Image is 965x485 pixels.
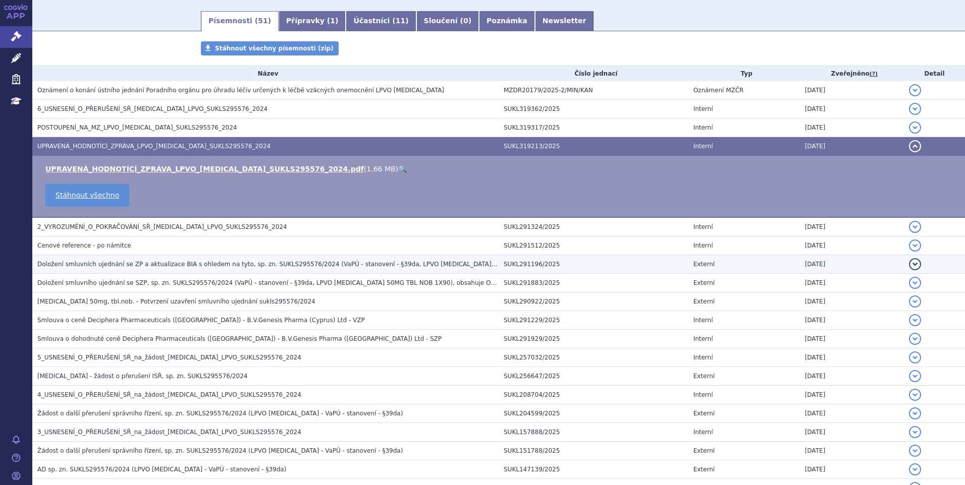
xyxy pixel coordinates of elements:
[800,100,904,118] td: [DATE]
[37,87,444,94] span: Oznámení o konání ústního jednání Poradního orgánu pro úhradu léčiv určených k léčbě vzácných one...
[499,348,688,367] td: SUKL257032/2025
[800,292,904,311] td: [DATE]
[37,391,301,398] span: 4_USNESENÍ_O_PŘERUŠENÍ_SŘ_na_žádost_QINLOCK_LPVO_SUKLS295576_2024
[499,118,688,137] td: SUKL319317/2025
[346,11,416,31] a: Účastníci (11)
[479,11,535,31] a: Poznámka
[800,217,904,236] td: [DATE]
[909,314,921,326] button: detail
[693,373,715,380] span: Externí
[37,317,365,324] span: Smlouva o ceně Deciphera Pharmaceuticals (Netherlands) - B.V.Genesis Pharma (Cyprus) Ltd - VZP
[800,348,904,367] td: [DATE]
[215,45,334,52] span: Stáhnout všechny písemnosti (zip)
[909,221,921,233] button: detail
[499,66,688,81] th: Číslo jednací
[693,124,713,131] span: Interní
[909,389,921,401] button: detail
[499,330,688,348] td: SUKL291929/2025
[800,81,904,100] td: [DATE]
[37,429,301,436] span: 3_USNESENÍ_O_PŘERUŠENÍ_SŘ_na_žádost_QINLOCK_LPVO_SUKLS295576_2024
[499,100,688,118] td: SUKL319362/2025
[37,466,286,473] span: AD sp. zn. SUKLS295576/2024 (LPVO Qinlock - VaPÚ - stanovení - §39da)
[909,84,921,96] button: detail
[45,184,129,207] a: Stáhnout všechno
[37,279,553,286] span: Doložení smluvního ujednání se SZP, sp. zn. SUKLS295576/2024 (VaPÚ - stanovení - §39da, LPVO QINL...
[499,81,688,100] td: MZDR20179/2025-2/MIN/KAN
[693,242,713,249] span: Interní
[800,118,904,137] td: [DATE]
[693,317,713,324] span: Interní
[909,351,921,363] button: detail
[693,466,715,473] span: Externí
[909,370,921,382] button: detail
[688,66,800,81] th: Typ
[279,11,346,31] a: Přípravky (1)
[693,261,715,268] span: Externí
[32,66,499,81] th: Název
[800,386,904,404] td: [DATE]
[909,103,921,115] button: detail
[37,410,403,417] span: Žádost o další přerušení správního řízení, sp. zn. SUKLS295576/2024 (LPVO Qinlock - VaPÚ - stanov...
[37,298,315,305] span: QINLOCK 50mg, tbl.nob. - Potvrzení uzavření smluvního ujednání sukls295576/2024
[909,277,921,289] button: detail
[499,137,688,156] td: SUKL319213/2025
[800,460,904,479] td: [DATE]
[909,426,921,438] button: detail
[800,274,904,292] td: [DATE]
[499,255,688,274] td: SUKL291196/2025
[330,17,335,25] span: 1
[909,333,921,345] button: detail
[800,367,904,386] td: [DATE]
[909,295,921,308] button: detail
[909,140,921,152] button: detail
[37,335,442,342] span: Smlouva o dohodnuté ceně Deciphera Pharmaceuticals (Netherlands) - B.V.Genesis Pharma (Cyprus) Lt...
[800,236,904,255] td: [DATE]
[201,11,279,31] a: Písemnosti (51)
[904,66,965,81] th: Detail
[800,66,904,81] th: Zveřejněno
[499,460,688,479] td: SUKL147139/2025
[499,423,688,442] td: SUKL157888/2025
[499,404,688,423] td: SUKL204599/2025
[37,447,403,454] span: Žádost o další přerušení správního řízení, sp. zn. SUKLS295576/2024 (LPVO Qinlock - VaPÚ - stanov...
[693,298,715,305] span: Externí
[693,279,715,286] span: Externí
[693,105,713,112] span: Interní
[37,223,287,230] span: 2_VYROZUMĚNÍ_O_POKRAČOVÁNÍ_SŘ_QINLOCK_LPVO_SUKLS295576_2024
[800,404,904,423] td: [DATE]
[693,429,713,436] span: Interní
[693,354,713,361] span: Interní
[37,143,271,150] span: UPRAVENÁ_HODNOTÍCÍ_ZPRÁVA_LPVO_QINLOCK_SUKLS295576_2024
[37,373,247,380] span: Qinlock - žádost o přerušení ISŘ, sp. zn. SUKLS295576/2024
[909,407,921,419] button: detail
[909,258,921,270] button: detail
[693,87,744,94] span: Oznámení MZČR
[396,17,405,25] span: 11
[800,311,904,330] td: [DATE]
[499,292,688,311] td: SUKL290922/2025
[535,11,594,31] a: Newsletter
[693,143,713,150] span: Interní
[258,17,267,25] span: 51
[693,410,715,417] span: Externí
[693,391,713,398] span: Interní
[909,463,921,475] button: detail
[201,41,339,55] a: Stáhnout všechny písemnosti (zip)
[693,447,715,454] span: Externí
[800,330,904,348] td: [DATE]
[416,11,479,31] a: Sloučení (0)
[499,367,688,386] td: SUKL256647/2025
[909,239,921,252] button: detail
[366,165,395,173] span: 1.66 MB
[693,335,713,342] span: Interní
[800,442,904,460] td: [DATE]
[499,311,688,330] td: SUKL291229/2025
[693,223,713,230] span: Interní
[909,122,921,134] button: detail
[37,105,267,112] span: 6_USNESENÍ_O_PŘERUŠENÍ_SŘ_QINLOCK_LPVO_SUKLS295576_2024
[499,274,688,292] td: SUKL291883/2025
[870,71,878,78] abbr: (?)
[800,255,904,274] td: [DATE]
[37,124,237,131] span: POSTOUPENÍ_NA_MZ_LPVO_QINLOCK_SUKLS295576_2024
[37,261,660,268] span: Doložení smluvních ujednání se ZP a aktualizace BIA s ohledem na tyto, sp. zn. SUKLS295576/2024 (...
